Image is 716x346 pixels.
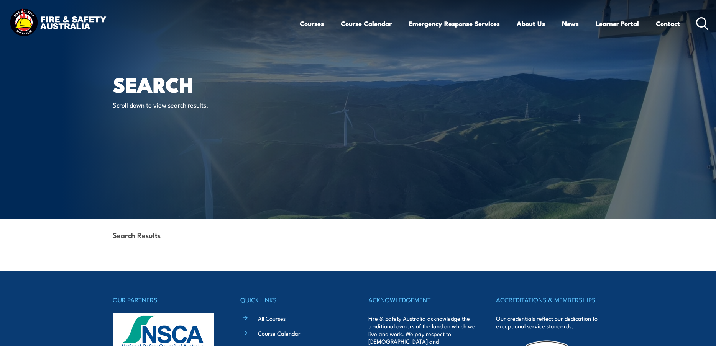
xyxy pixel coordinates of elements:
[113,100,253,109] p: Scroll down to view search results.
[496,315,603,330] p: Our credentials reflect our dedication to exceptional service standards.
[496,294,603,305] h4: ACCREDITATIONS & MEMBERSHIPS
[562,13,579,34] a: News
[113,294,220,305] h4: OUR PARTNERS
[240,294,348,305] h4: QUICK LINKS
[258,314,286,322] a: All Courses
[409,13,500,34] a: Emergency Response Services
[258,329,301,337] a: Course Calendar
[113,75,302,93] h1: Search
[300,13,324,34] a: Courses
[368,294,476,305] h4: ACKNOWLEDGEMENT
[596,13,639,34] a: Learner Portal
[517,13,545,34] a: About Us
[341,13,392,34] a: Course Calendar
[656,13,680,34] a: Contact
[113,230,161,240] strong: Search Results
